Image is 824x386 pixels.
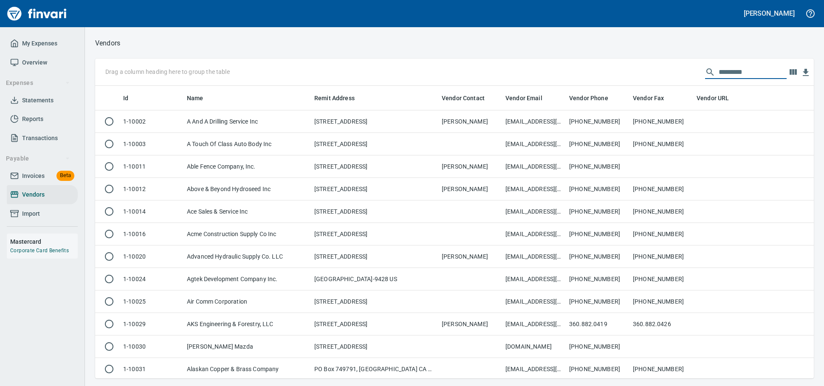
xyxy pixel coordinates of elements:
[629,290,693,313] td: [PHONE_NUMBER]
[438,178,502,200] td: [PERSON_NAME]
[7,53,78,72] a: Overview
[120,245,183,268] td: 1-10020
[7,110,78,129] a: Reports
[7,91,78,110] a: Statements
[311,290,438,313] td: [STREET_ADDRESS]
[566,335,629,358] td: [PHONE_NUMBER]
[442,93,485,103] span: Vendor Contact
[120,200,183,223] td: 1-10014
[120,290,183,313] td: 1-10025
[502,110,566,133] td: [EMAIL_ADDRESS][DOMAIN_NAME]
[629,110,693,133] td: [PHONE_NUMBER]
[442,93,496,103] span: Vendor Contact
[566,155,629,178] td: [PHONE_NUMBER]
[566,313,629,335] td: 360.882.0419
[183,245,311,268] td: Advanced Hydraulic Supply Co. LLC
[7,34,78,53] a: My Expenses
[629,245,693,268] td: [PHONE_NUMBER]
[7,166,78,186] a: InvoicesBeta
[311,335,438,358] td: [STREET_ADDRESS]
[3,75,73,91] button: Expenses
[502,358,566,380] td: [EMAIL_ADDRESS][DOMAIN_NAME]
[502,178,566,200] td: [EMAIL_ADDRESS][DOMAIN_NAME]
[438,110,502,133] td: [PERSON_NAME]
[120,223,183,245] td: 1-10016
[120,178,183,200] td: 1-10012
[566,133,629,155] td: [PHONE_NUMBER]
[566,223,629,245] td: [PHONE_NUMBER]
[22,38,57,49] span: My Expenses
[183,110,311,133] td: A And A Drilling Service Inc
[311,358,438,380] td: PO Box 749791, [GEOGRAPHIC_DATA] CA 90074-9791 US
[744,9,795,18] h5: [PERSON_NAME]
[183,178,311,200] td: Above & Beyond Hydroseed Inc
[187,93,203,103] span: Name
[502,335,566,358] td: [DOMAIN_NAME]
[502,133,566,155] td: [EMAIL_ADDRESS][DOMAIN_NAME]
[502,245,566,268] td: [EMAIL_ADDRESS][DOMAIN_NAME]
[183,223,311,245] td: Acme Construction Supply Co Inc
[183,290,311,313] td: Air Comm Corporation
[799,66,812,79] button: Download Table
[502,155,566,178] td: [EMAIL_ADDRESS][DOMAIN_NAME]
[183,313,311,335] td: AKS Engineering & Forestry, LLC
[697,93,740,103] span: Vendor URL
[311,200,438,223] td: [STREET_ADDRESS]
[314,93,366,103] span: Remit Address
[311,268,438,290] td: [GEOGRAPHIC_DATA]-9428 US
[120,335,183,358] td: 1-10030
[629,178,693,200] td: [PHONE_NUMBER]
[183,335,311,358] td: [PERSON_NAME] Mazda
[502,200,566,223] td: [EMAIL_ADDRESS][DOMAIN_NAME]
[633,93,675,103] span: Vendor Fax
[95,38,120,48] nav: breadcrumb
[183,358,311,380] td: Alaskan Copper & Brass Company
[787,66,799,79] button: Choose columns to display
[183,268,311,290] td: Agtek Development Company Inc.
[742,7,797,20] button: [PERSON_NAME]
[120,133,183,155] td: 1-10003
[629,358,693,380] td: [PHONE_NUMBER]
[3,151,73,166] button: Payable
[120,268,183,290] td: 1-10024
[314,93,355,103] span: Remit Address
[120,358,183,380] td: 1-10031
[7,204,78,223] a: Import
[633,93,664,103] span: Vendor Fax
[22,114,43,124] span: Reports
[7,129,78,148] a: Transactions
[56,171,74,180] span: Beta
[183,200,311,223] td: Ace Sales & Service Inc
[5,3,69,24] img: Finvari
[629,200,693,223] td: [PHONE_NUMBER]
[22,133,58,144] span: Transactions
[311,155,438,178] td: [STREET_ADDRESS]
[22,189,45,200] span: Vendors
[566,268,629,290] td: [PHONE_NUMBER]
[438,313,502,335] td: [PERSON_NAME]
[311,245,438,268] td: [STREET_ADDRESS]
[123,93,139,103] span: Id
[120,313,183,335] td: 1-10029
[566,110,629,133] td: [PHONE_NUMBER]
[183,133,311,155] td: A Touch Of Class Auto Body Inc
[183,155,311,178] td: Able Fence Company, Inc.
[22,95,54,106] span: Statements
[10,248,69,254] a: Corporate Card Benefits
[311,110,438,133] td: [STREET_ADDRESS]
[629,223,693,245] td: [PHONE_NUMBER]
[187,93,214,103] span: Name
[22,57,47,68] span: Overview
[7,185,78,204] a: Vendors
[502,313,566,335] td: [EMAIL_ADDRESS][DOMAIN_NAME] ; [EMAIL_ADDRESS][DOMAIN_NAME]
[505,93,542,103] span: Vendor Email
[629,268,693,290] td: [PHONE_NUMBER]
[95,38,120,48] p: Vendors
[6,153,70,164] span: Payable
[566,245,629,268] td: [PHONE_NUMBER]
[629,313,693,335] td: 360.882.0426
[438,155,502,178] td: [PERSON_NAME]
[311,313,438,335] td: [STREET_ADDRESS]
[502,268,566,290] td: [EMAIL_ADDRESS][DOMAIN_NAME]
